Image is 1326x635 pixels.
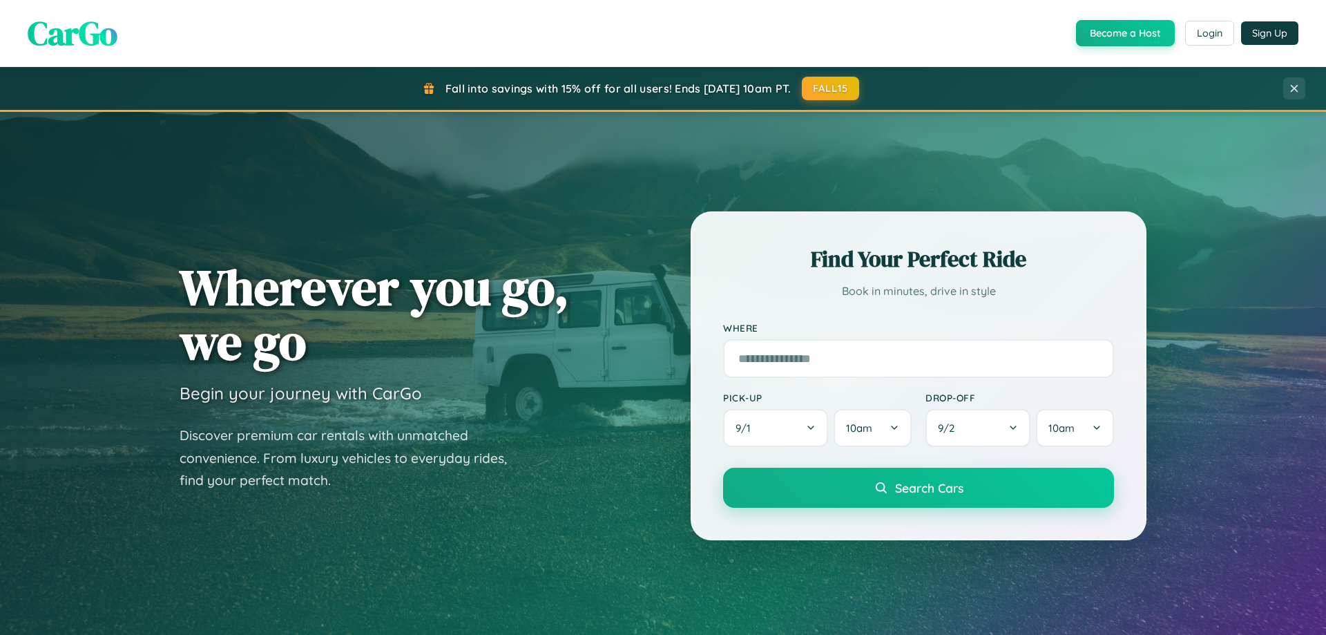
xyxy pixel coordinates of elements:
[895,480,963,495] span: Search Cars
[1241,21,1298,45] button: Sign Up
[1048,421,1075,435] span: 10am
[925,409,1030,447] button: 9/2
[180,383,422,404] h3: Begin your journey with CarGo
[723,409,828,447] button: 9/1
[180,424,525,492] p: Discover premium car rentals with unmatched convenience. From luxury vehicles to everyday rides, ...
[723,468,1114,508] button: Search Cars
[723,281,1114,301] p: Book in minutes, drive in style
[802,77,860,100] button: FALL15
[834,409,912,447] button: 10am
[723,392,912,404] label: Pick-up
[1185,21,1234,46] button: Login
[925,392,1114,404] label: Drop-off
[1076,20,1175,46] button: Become a Host
[1036,409,1114,447] button: 10am
[938,421,961,435] span: 9 / 2
[723,322,1114,334] label: Where
[846,421,872,435] span: 10am
[180,260,569,369] h1: Wherever you go, we go
[445,82,791,95] span: Fall into savings with 15% off for all users! Ends [DATE] 10am PT.
[723,244,1114,274] h2: Find Your Perfect Ride
[28,10,117,56] span: CarGo
[736,421,758,435] span: 9 / 1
